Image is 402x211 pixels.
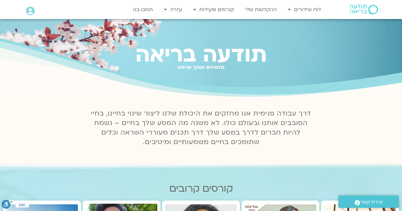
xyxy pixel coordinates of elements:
p: דרך עבודה פנימית אנו מחזקים את היכולת שלנו ליצור שינוי בחיינו, בחיי הסובבים אותנו ובעולם כולו. לא... [87,109,315,147]
a: לוח שידורים [285,3,324,16]
a: עזרה [161,3,185,16]
h2: קורסים קרובים [3,183,399,194]
img: תודעה בריאה [350,5,378,14]
span: יצירת קשר [360,198,383,207]
a: קורסים ופעילות [190,3,237,16]
a: יצירת קשר [338,195,399,208]
a: תמכו בנו [130,3,156,16]
a: ההקלטות שלי [242,3,280,16]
